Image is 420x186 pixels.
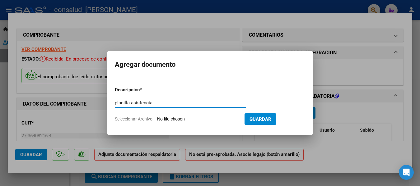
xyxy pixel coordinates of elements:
[250,116,271,122] span: Guardar
[115,59,305,70] h2: Agregar documento
[115,86,172,93] p: Descripcion
[399,165,414,180] div: Open Intercom Messenger
[245,113,276,125] button: Guardar
[115,116,152,121] span: Seleccionar Archivo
